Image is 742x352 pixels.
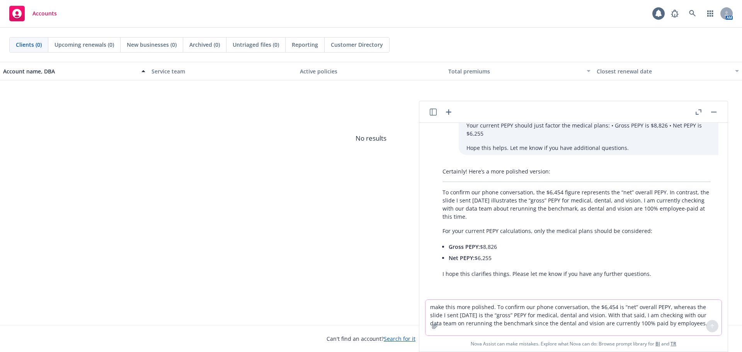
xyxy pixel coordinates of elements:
[3,67,137,75] div: Account name, DBA
[671,340,676,347] a: TR
[148,62,297,80] button: Service team
[685,6,700,21] a: Search
[189,41,220,49] span: Archived (0)
[442,270,711,278] p: I hope this clarifies things. Please let me know if you have any further questions.
[442,167,711,175] p: Certainly! Here’s a more polished version:
[448,67,582,75] div: Total premiums
[703,6,718,21] a: Switch app
[442,227,711,235] p: For your current PEPY calculations, only the medical plans should be considered:
[466,144,711,152] p: Hope this helps. Let me know if you have additional questions.
[127,41,177,49] span: New businesses (0)
[449,252,711,264] li: $6,255
[327,335,415,343] span: Can't find an account?
[655,340,660,347] a: BI
[445,62,594,80] button: Total premiums
[331,41,383,49] span: Customer Directory
[449,254,475,262] span: Net PEPY:
[297,62,445,80] button: Active policies
[233,41,279,49] span: Untriaged files (0)
[667,6,682,21] a: Report a Bug
[594,62,742,80] button: Closest renewal date
[16,41,42,49] span: Clients (0)
[449,243,480,250] span: Gross PEPY:
[54,41,114,49] span: Upcoming renewals (0)
[442,188,711,221] p: To confirm our phone conversation, the $6,454 figure represents the “net” overall PEPY. In contra...
[300,67,442,75] div: Active policies
[597,67,730,75] div: Closest renewal date
[449,241,711,252] li: $8,826
[292,41,318,49] span: Reporting
[384,335,415,342] a: Search for it
[32,10,57,17] span: Accounts
[471,336,676,352] span: Nova Assist can make mistakes. Explore what Nova can do: Browse prompt library for and
[466,121,711,138] p: Your current PEPY should just factor the medical plans: • Gross PEPY is $8,826 • Net PEPY is $6,255
[6,3,60,24] a: Accounts
[151,67,294,75] div: Service team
